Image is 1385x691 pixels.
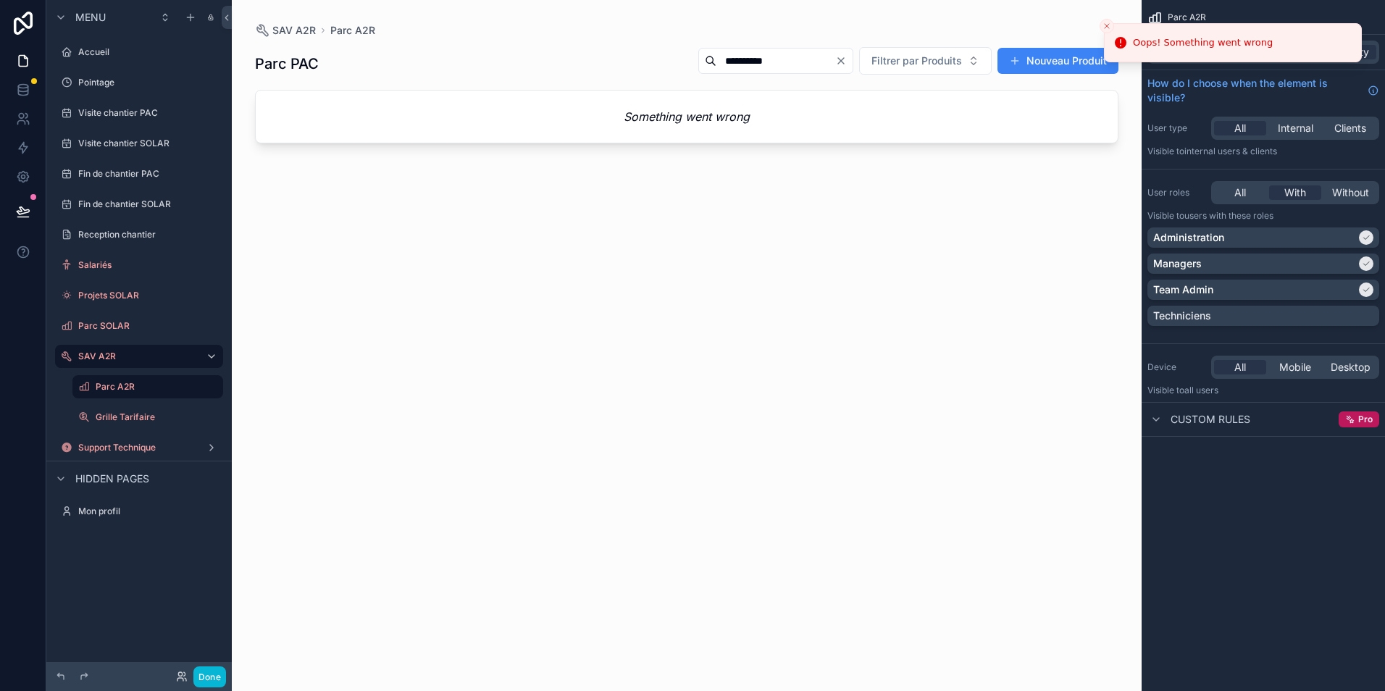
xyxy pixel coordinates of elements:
[871,54,962,68] span: Filtrer par Produits
[1133,35,1273,50] div: Oops! Something went wrong
[1147,76,1362,105] span: How do I choose when the element is visible?
[55,436,223,459] a: Support Technique
[1153,256,1202,271] p: Managers
[75,10,106,25] span: Menu
[1284,185,1306,200] span: With
[55,284,223,307] a: Projets SOLAR
[55,132,223,155] a: Visite chantier SOLAR
[1153,309,1211,323] p: Techniciens
[1279,360,1311,374] span: Mobile
[78,320,220,332] label: Parc SOLAR
[78,46,220,58] label: Accueil
[1147,385,1379,396] p: Visible to
[1332,185,1369,200] span: Without
[78,506,220,517] label: Mon profil
[1278,121,1313,135] span: Internal
[1147,361,1205,373] label: Device
[78,198,220,210] label: Fin de chantier SOLAR
[78,138,220,149] label: Visite chantier SOLAR
[835,55,853,67] button: Clear
[1147,187,1205,198] label: User roles
[1184,385,1218,395] span: all users
[78,442,200,453] label: Support Technique
[55,345,223,368] a: SAV A2R
[55,71,223,94] a: Pointage
[78,168,220,180] label: Fin de chantier PAC
[1147,146,1379,157] p: Visible to
[193,666,226,687] button: Done
[55,193,223,216] a: Fin de chantier SOLAR
[1184,210,1273,221] span: Users with these roles
[1147,76,1379,105] a: How do I choose when the element is visible?
[55,254,223,277] a: Salariés
[78,107,220,119] label: Visite chantier PAC
[96,381,214,393] label: Parc A2R
[55,162,223,185] a: Fin de chantier PAC
[859,47,992,75] button: Select Button
[1234,121,1246,135] span: All
[75,472,149,486] span: Hidden pages
[1331,360,1371,374] span: Desktop
[1147,210,1379,222] p: Visible to
[1168,12,1206,23] span: Parc A2R
[55,223,223,246] a: Reception chantier
[55,500,223,523] a: Mon profil
[997,48,1118,74] button: Nouveau Produit
[78,77,220,88] label: Pointage
[1171,412,1250,427] span: Custom rules
[1334,121,1366,135] span: Clients
[1234,185,1246,200] span: All
[72,406,223,429] a: Grille Tarifaire
[255,23,316,38] a: SAV A2R
[255,54,319,74] h1: Parc PAC
[1153,230,1224,245] p: Administration
[55,41,223,64] a: Accueil
[330,23,375,38] a: Parc A2R
[78,351,194,362] label: SAV A2R
[1358,414,1373,425] span: Pro
[78,290,220,301] label: Projets SOLAR
[55,314,223,338] a: Parc SOLAR
[1147,122,1205,134] label: User type
[1153,282,1213,297] p: Team Admin
[78,259,220,271] label: Salariés
[272,23,316,38] span: SAV A2R
[1234,360,1246,374] span: All
[78,229,220,240] label: Reception chantier
[1100,19,1114,33] button: Close toast
[624,108,750,125] em: Something went wrong
[72,375,223,398] a: Parc A2R
[1184,146,1277,156] span: Internal users & clients
[55,101,223,125] a: Visite chantier PAC
[96,411,220,423] label: Grille Tarifaire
